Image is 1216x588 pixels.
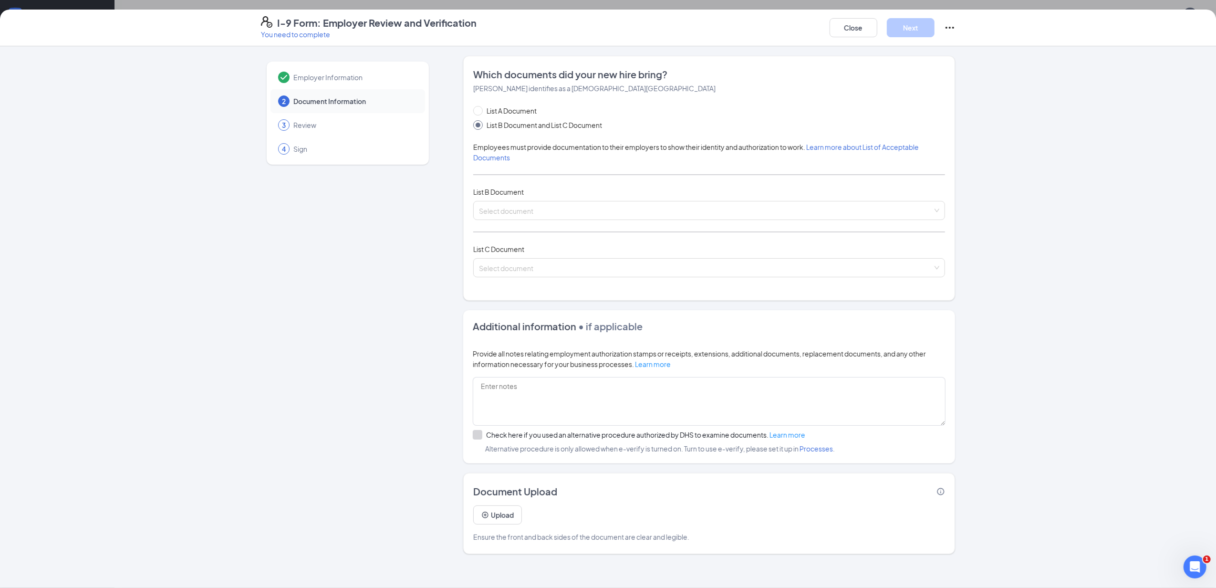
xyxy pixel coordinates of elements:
span: Provide all notes relating employment authorization stamps or receipts, extensions, additional do... [473,349,926,368]
iframe: Intercom live chat [1184,556,1206,578]
span: Review [293,120,416,130]
button: UploadPlusCircle [473,505,522,525]
span: [PERSON_NAME] identifies as a [DEMOGRAPHIC_DATA][GEOGRAPHIC_DATA] [473,84,716,93]
button: Next [887,18,935,37]
span: Employer Information [293,73,416,82]
span: List B Document [473,188,524,196]
span: List C Document [473,245,524,253]
span: 3 [282,120,286,130]
span: 2 [282,96,286,106]
svg: Ellipses [944,22,956,33]
a: Learn more [635,360,671,368]
span: Which documents did your new hire bring? [473,68,945,81]
h4: I-9 Form: Employer Review and Verification [277,16,477,30]
p: You need to complete [261,30,477,39]
span: Additional information [473,320,576,332]
span: Ensure the front and back sides of the document are clear and legible. [473,532,689,542]
a: Learn more [769,430,805,439]
svg: Info [936,487,945,496]
span: List A Document [483,105,540,116]
a: Processes [800,444,833,453]
svg: PlusCircle [481,511,489,519]
svg: FormI9EVerifyIcon [261,16,272,28]
span: List B Document and List C Document [483,120,606,130]
div: Check here if you used an alternative procedure authorized by DHS to examine documents. [486,430,805,440]
span: Document Upload [473,485,557,498]
span: Alternative procedure is only allowed when e-verify is turned on. Turn to use e-verify, please se... [473,443,946,454]
span: Sign [293,144,416,154]
svg: Checkmark [278,72,290,83]
span: • if applicable [576,320,643,332]
span: 1 [1203,556,1211,563]
span: 4 [282,144,286,154]
span: Document Information [293,96,416,106]
span: Employees must provide documentation to their employers to show their identity and authorization ... [473,143,919,162]
button: Close [830,18,877,37]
